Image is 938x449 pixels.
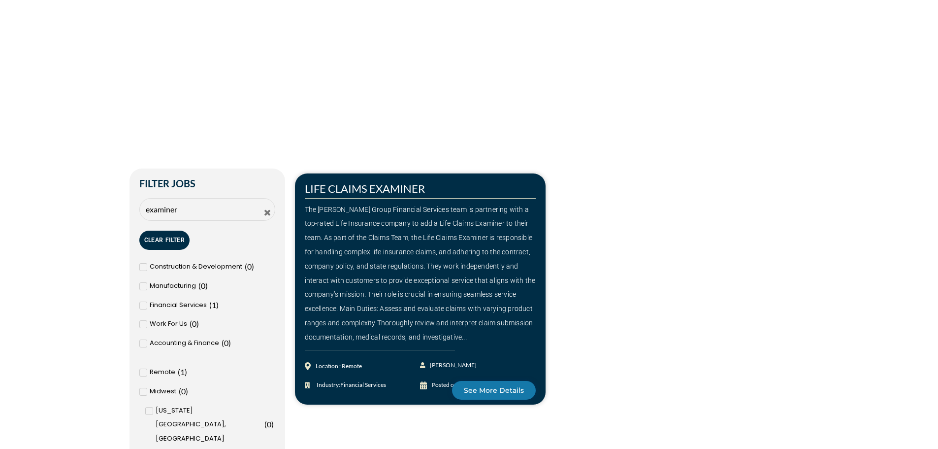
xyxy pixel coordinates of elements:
h2: Filter Jobs [139,178,275,188]
span: ) [205,281,208,290]
span: ( [264,419,267,429]
span: ) [228,338,231,347]
div: The [PERSON_NAME] Group Financial Services team is partnering with a top-rated Life Insurance com... [305,203,536,345]
span: ( [178,367,180,377]
span: 0 [192,319,196,328]
span: 1 [212,300,216,310]
span: See More Details [464,387,524,394]
span: Construction & Development [150,260,242,274]
span: 0 [224,338,228,347]
span: 0 [267,419,271,429]
span: Manufacturing [150,279,196,293]
span: ) [196,319,199,328]
span: ( [198,281,201,290]
span: Midwest [150,384,176,399]
span: ( [179,386,181,396]
span: 0 [181,386,186,396]
span: Financial Services [150,298,207,312]
a: LIFE CLAIMS EXAMINER [305,182,425,195]
span: Remote [150,365,175,380]
button: Clear Filter [139,231,190,250]
span: [US_STATE][GEOGRAPHIC_DATA], [GEOGRAPHIC_DATA] [156,404,262,446]
span: ) [271,419,274,429]
div: Location : Remote [316,359,362,374]
span: ( [245,262,247,271]
a: [PERSON_NAME] [420,358,478,373]
span: ( [190,319,192,328]
span: [PERSON_NAME] [427,358,477,373]
span: 1 [180,367,185,377]
span: ) [216,300,219,310]
span: ) [185,367,187,377]
span: 0 [247,262,252,271]
span: Work For Us [150,317,187,331]
span: ( [209,300,212,310]
span: 0 [201,281,205,290]
input: Search Job [139,198,275,221]
span: Accounting & Finance [150,336,219,350]
span: ) [252,262,254,271]
span: ( [222,338,224,347]
a: See More Details [452,381,536,400]
span: ) [186,386,188,396]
